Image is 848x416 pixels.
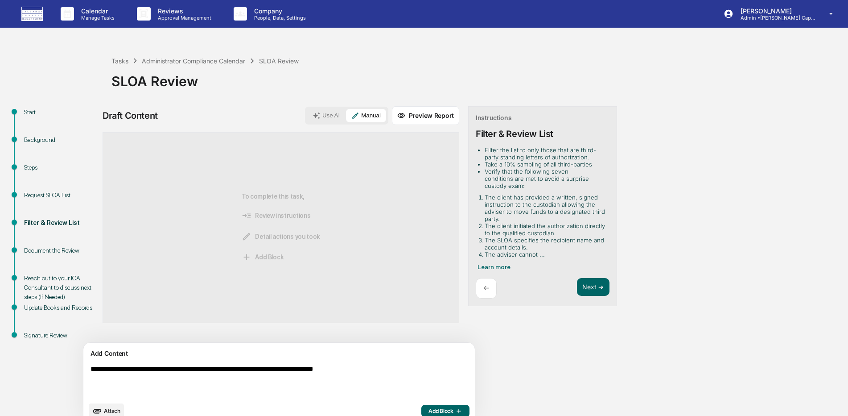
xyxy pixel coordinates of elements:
[259,57,299,65] div: SLOA Review
[24,108,97,117] div: Start
[485,222,606,237] li: The client initiated the authorization directly to the qualified custodian.
[485,194,606,222] li: The client has provided a written, signed instruction to the custodian allowing the adviser to mo...
[89,348,469,359] div: Add Content
[242,232,320,241] span: Detail actions you took
[24,274,97,302] div: Reach out to your ICA Consultant to discuss next steps (If Needed)
[346,109,386,122] button: Manual
[485,168,606,189] li: Verify that the following seven conditions are met to avoid a surprise custody exam:
[247,15,310,21] p: People, Data, Settings
[151,15,216,21] p: Approval Management
[307,109,345,122] button: Use AI
[242,211,310,220] span: Review instructions
[483,284,489,292] p: ←
[24,163,97,172] div: Steps
[24,331,97,340] div: Signature Review
[242,147,320,308] div: To complete this task,
[476,129,553,139] div: Filter & Review List
[819,387,844,411] iframe: Open customer support
[478,263,510,270] span: Learn more
[74,15,119,21] p: Manage Tasks
[577,278,609,296] button: Next ➔
[485,161,606,168] li: Take a 10% sampling of all third-parties
[392,106,459,125] button: Preview Report
[485,251,606,258] li: The adviser cannot ...
[103,110,158,121] div: Draft Content
[21,7,43,21] img: logo
[485,237,606,251] li: The SLOA specifies the recipient name and account details.
[476,114,512,121] div: Instructions
[24,303,97,312] div: Update Books and Records
[428,408,462,415] span: Add Block
[24,218,97,228] div: Filter & Review List
[485,146,606,161] li: Filter the list to only those that are third-party standing letters of authorization.
[733,7,816,15] p: [PERSON_NAME]
[111,57,128,65] div: Tasks
[151,7,216,15] p: Reviews
[242,252,284,262] span: Add Block
[733,15,816,21] p: Admin • [PERSON_NAME] Capital
[247,7,310,15] p: Company
[111,66,844,89] div: SLOA Review
[24,246,97,255] div: Document the Review
[24,191,97,200] div: Request SLOA List
[74,7,119,15] p: Calendar
[24,135,97,145] div: Background
[104,408,120,414] span: Attach
[142,57,245,65] div: Administrator Compliance Calendar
